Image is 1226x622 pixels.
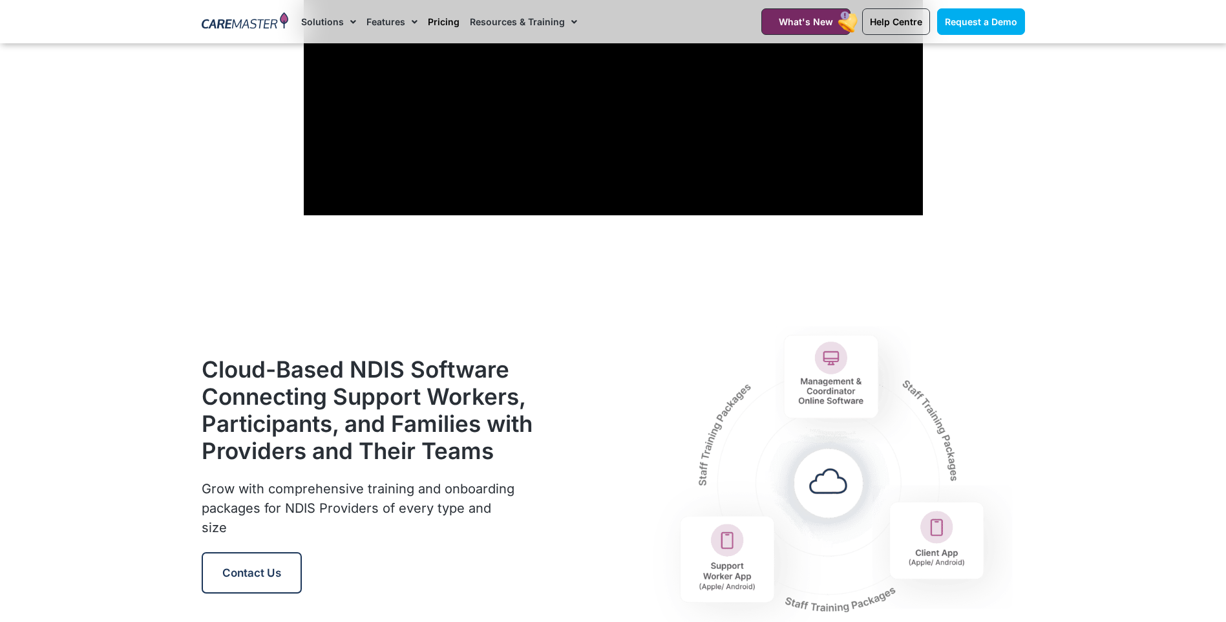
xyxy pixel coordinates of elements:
[222,566,281,579] span: Contact Us
[202,356,534,464] h2: Cloud-Based NDIS Software Connecting Support Workers, Participants, and Families with Providers a...
[945,16,1017,27] span: Request a Demo
[862,8,930,35] a: Help Centre
[202,12,289,32] img: CareMaster Logo
[202,552,302,594] a: Contact Us
[870,16,922,27] span: Help Centre
[937,8,1025,35] a: Request a Demo
[761,8,851,35] a: What's New
[779,16,833,27] span: What's New
[202,481,514,535] span: Grow with comprehensive training and onboarding packages for NDIS Providers of every type and size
